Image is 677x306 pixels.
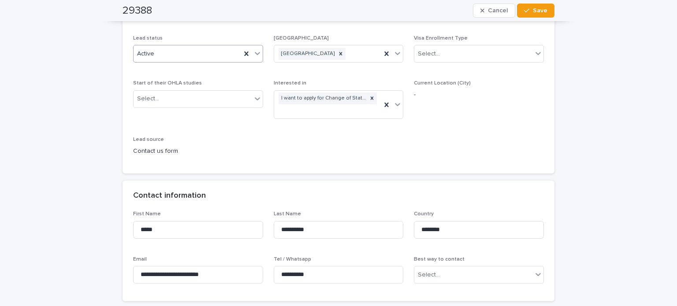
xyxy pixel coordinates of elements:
span: Lead source [133,137,164,142]
button: Save [517,4,554,18]
span: Save [533,7,547,14]
p: Contact us form [133,147,263,156]
button: Cancel [473,4,515,18]
span: Start of their OHLA studies [133,81,202,86]
h2: 29388 [123,4,152,17]
span: Best way to contact [414,257,465,262]
div: Select... [418,49,440,59]
span: Country [414,211,434,217]
span: Cancel [488,7,508,14]
p: - [414,90,544,100]
span: Interested in [274,81,306,86]
span: Active [137,49,154,59]
div: Select... [418,270,440,280]
span: [GEOGRAPHIC_DATA] [274,36,329,41]
div: I want to apply for Change of Status (COS) [279,92,368,104]
span: Visa Enrollment Type [414,36,468,41]
span: Current Location (City) [414,81,471,86]
span: Tel / Whatsapp [274,257,311,262]
div: [GEOGRAPHIC_DATA] [279,48,336,60]
span: Last Name [274,211,301,217]
div: Select... [137,94,159,103]
span: First Name [133,211,161,217]
span: Email [133,257,147,262]
span: Lead status [133,36,163,41]
h2: Contact information [133,191,206,201]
